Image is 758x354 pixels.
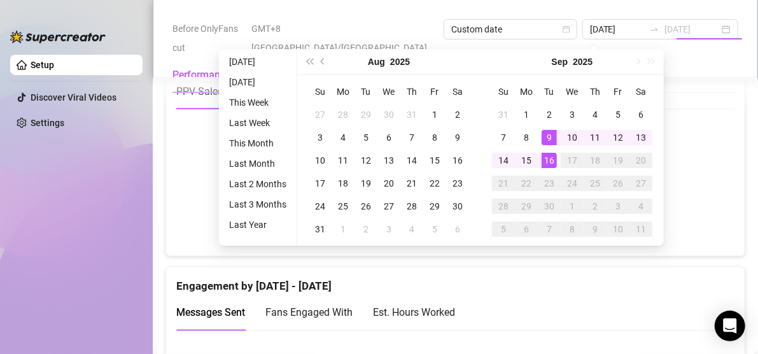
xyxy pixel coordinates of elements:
[377,149,400,172] td: 2025-08-13
[565,222,580,237] div: 8
[400,103,423,126] td: 2025-07-31
[629,172,652,195] td: 2025-09-27
[496,130,511,145] div: 7
[565,199,580,214] div: 1
[629,126,652,149] td: 2025-09-13
[515,80,538,103] th: Mo
[332,103,354,126] td: 2025-07-28
[496,199,511,214] div: 28
[400,172,423,195] td: 2025-08-21
[538,103,561,126] td: 2025-09-02
[400,126,423,149] td: 2025-08-07
[358,153,374,168] div: 12
[423,218,446,241] td: 2025-09-05
[629,103,652,126] td: 2025-09-06
[224,54,291,69] li: [DATE]
[312,222,328,237] div: 31
[358,107,374,122] div: 29
[446,103,469,126] td: 2025-08-02
[446,126,469,149] td: 2025-08-09
[515,195,538,218] td: 2025-09-29
[427,130,442,145] div: 8
[519,130,534,145] div: 8
[633,130,649,145] div: 13
[404,176,419,191] div: 21
[10,31,106,43] img: logo-BBDzfeDw.svg
[565,176,580,191] div: 24
[515,126,538,149] td: 2025-09-08
[492,218,515,241] td: 2025-10-05
[377,172,400,195] td: 2025-08-20
[565,130,580,145] div: 10
[610,153,626,168] div: 19
[519,153,534,168] div: 15
[584,172,607,195] td: 2025-09-25
[309,80,332,103] th: Su
[515,149,538,172] td: 2025-09-15
[607,149,629,172] td: 2025-09-19
[335,153,351,168] div: 11
[354,172,377,195] td: 2025-08-19
[332,126,354,149] td: 2025-08-04
[358,176,374,191] div: 19
[561,126,584,149] td: 2025-09-10
[538,126,561,149] td: 2025-09-09
[538,80,561,103] th: Tu
[400,218,423,241] td: 2025-09-04
[381,130,397,145] div: 6
[309,172,332,195] td: 2025-08-17
[427,199,442,214] div: 29
[354,149,377,172] td: 2025-08-12
[492,195,515,218] td: 2025-09-28
[492,80,515,103] th: Su
[446,218,469,241] td: 2025-09-06
[224,74,291,90] li: [DATE]
[354,80,377,103] th: Tu
[519,222,534,237] div: 6
[584,218,607,241] td: 2025-10-09
[31,118,64,128] a: Settings
[492,126,515,149] td: 2025-09-07
[400,149,423,172] td: 2025-08-14
[446,80,469,103] th: Sa
[552,49,568,74] button: Choose a month
[172,19,244,57] span: Before OnlyFans cut
[309,218,332,241] td: 2025-08-31
[312,153,328,168] div: 10
[607,172,629,195] td: 2025-09-26
[450,153,465,168] div: 16
[224,95,291,110] li: This Week
[31,60,54,70] a: Setup
[377,80,400,103] th: We
[423,195,446,218] td: 2025-08-29
[316,49,330,74] button: Previous month (PageUp)
[312,199,328,214] div: 24
[312,130,328,145] div: 3
[664,22,719,36] input: End date
[404,199,419,214] div: 28
[496,222,511,237] div: 5
[312,107,328,122] div: 27
[335,176,351,191] div: 18
[633,199,649,214] div: 4
[450,222,465,237] div: 6
[561,149,584,172] td: 2025-09-17
[427,153,442,168] div: 15
[224,176,291,192] li: Last 2 Months
[332,172,354,195] td: 2025-08-18
[584,195,607,218] td: 2025-10-02
[538,149,561,172] td: 2025-09-16
[561,218,584,241] td: 2025-10-08
[629,195,652,218] td: 2025-10-04
[423,172,446,195] td: 2025-08-22
[427,107,442,122] div: 1
[400,195,423,218] td: 2025-08-28
[649,24,659,34] span: swap-right
[587,107,603,122] div: 4
[519,107,534,122] div: 1
[404,107,419,122] div: 31
[446,172,469,195] td: 2025-08-23
[224,115,291,131] li: Last Week
[450,130,465,145] div: 9
[265,306,353,318] span: Fans Engaged With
